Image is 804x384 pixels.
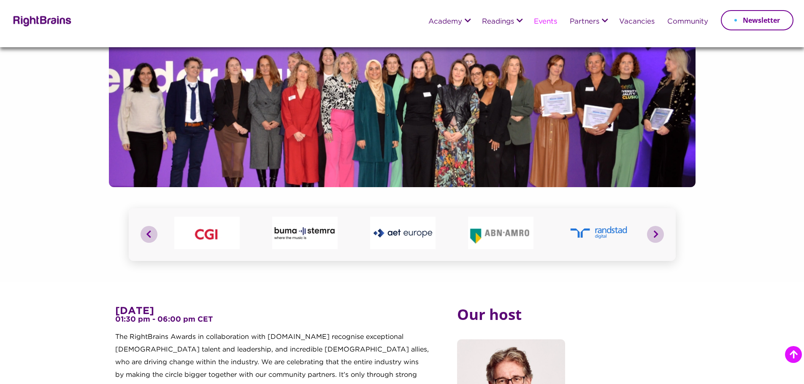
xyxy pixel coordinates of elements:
a: Newsletter [721,10,793,30]
strong: [DATE] [115,306,154,316]
a: Academy [428,18,462,26]
a: Events [534,18,557,26]
strong: 01:30 pm - 06:00 pm CET [115,316,213,330]
a: Vacancies [619,18,655,26]
img: Rightbrains [11,14,72,27]
a: Community [667,18,708,26]
a: Partners [570,18,599,26]
a: Readings [482,18,514,26]
button: Previous [141,226,157,243]
button: Next [647,226,664,243]
h5: Our host [457,306,673,339]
